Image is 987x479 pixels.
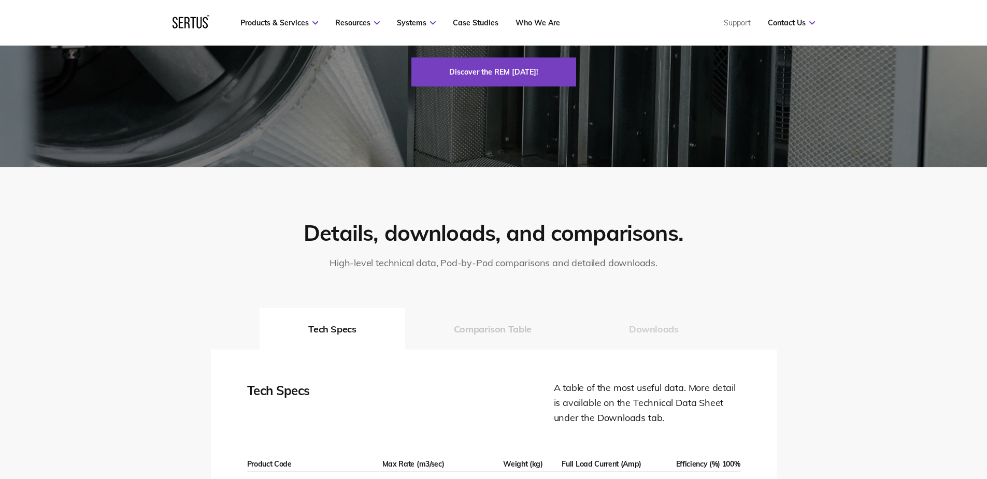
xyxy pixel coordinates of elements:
a: Support [724,18,751,27]
a: Resources [335,18,380,27]
a: Products & Services [240,18,318,27]
th: Efficiency (%) 100% [641,457,740,472]
iframe: Chat Widget [800,359,987,479]
p: High-level technical data, Pod-by-Pod comparisons and detailed downloads. [247,257,740,269]
button: Comparison Table [405,308,580,350]
a: Systems [397,18,436,27]
button: Downloads [580,308,727,350]
th: Full Load Current (Amp) [543,457,641,472]
a: Case Studies [453,18,498,27]
th: Max Rate (m3/sec) [346,457,444,472]
a: Discover the REM [DATE]! [411,57,576,86]
a: Contact Us [768,18,815,27]
div: Tech Specs [247,381,351,425]
th: Product Code [247,457,346,472]
div: A table of the most useful data. More detail is available on the Technical Data Sheet under the D... [554,381,740,425]
a: Who We Are [516,18,560,27]
th: Weight (kg) [444,457,542,472]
